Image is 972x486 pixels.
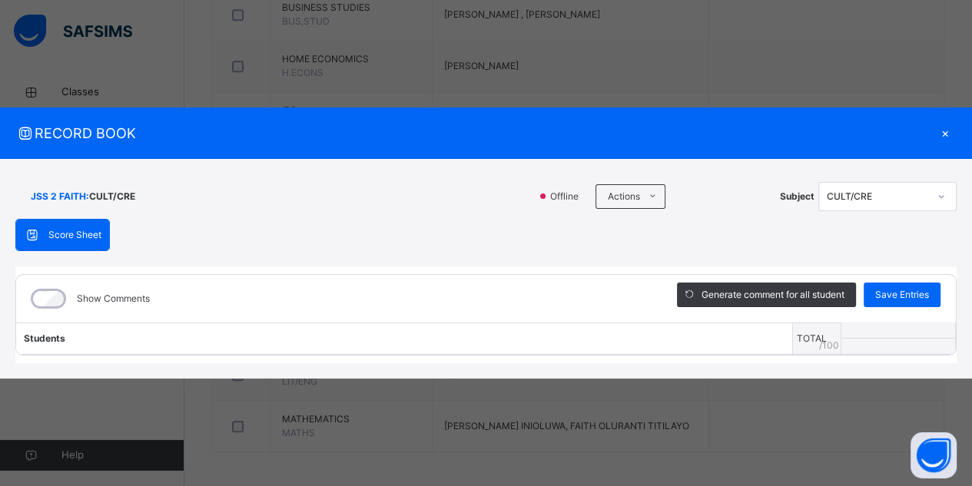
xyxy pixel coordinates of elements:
button: Open asap [911,432,957,478]
div: CULT/CRE [827,190,928,203]
span: Score Sheet [48,228,101,242]
span: JSS 2 FAITH : [31,190,89,203]
span: Generate comment for all student [702,288,844,302]
span: Actions [608,190,640,203]
span: Students [24,332,65,344]
span: Save Entries [875,288,929,302]
span: CULT/CRE [89,190,135,203]
div: × [934,123,957,144]
span: /100 [819,339,839,352]
span: Offline [549,190,588,203]
span: RECORD BOOK [15,123,934,144]
span: Subject [780,190,814,203]
th: TOTAL [792,322,841,355]
label: Show Comments [77,292,150,306]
